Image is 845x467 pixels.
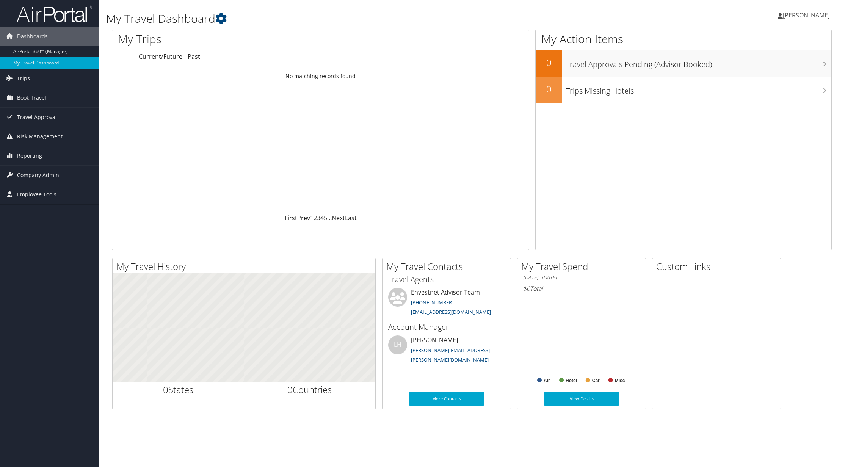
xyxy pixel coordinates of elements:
a: 0Trips Missing Hotels [536,77,832,103]
a: Next [332,214,345,222]
h3: Travel Approvals Pending (Advisor Booked) [566,55,832,70]
h2: 0 [536,83,562,96]
h2: My Travel History [116,260,375,273]
a: 1 [310,214,314,222]
a: Current/Future [139,52,182,61]
td: No matching records found [112,69,529,83]
text: Air [544,378,550,383]
span: Book Travel [17,88,46,107]
h6: [DATE] - [DATE] [523,274,640,281]
a: View Details [544,392,619,406]
a: First [285,214,297,222]
span: 0 [287,383,293,396]
h2: Custom Links [656,260,781,273]
h1: My Action Items [536,31,832,47]
a: More Contacts [409,392,484,406]
text: Hotel [566,378,577,383]
span: Reporting [17,146,42,165]
a: 3 [317,214,320,222]
span: Risk Management [17,127,63,146]
h1: My Travel Dashboard [106,11,594,27]
span: Dashboards [17,27,48,46]
a: Prev [297,214,310,222]
a: 0Travel Approvals Pending (Advisor Booked) [536,50,832,77]
h3: Account Manager [388,322,505,332]
h2: My Travel Spend [521,260,646,273]
a: 4 [320,214,324,222]
img: airportal-logo.png [17,5,92,23]
h2: 0 [536,56,562,69]
span: Employee Tools [17,185,56,204]
h3: Travel Agents [388,274,505,285]
span: Travel Approval [17,108,57,127]
text: Misc [615,378,625,383]
span: … [327,214,332,222]
a: 5 [324,214,327,222]
li: Envestnet Advisor Team [384,288,509,319]
li: [PERSON_NAME] [384,335,509,367]
h6: Total [523,284,640,293]
a: 2 [314,214,317,222]
span: [PERSON_NAME] [783,11,830,19]
a: [PERSON_NAME][EMAIL_ADDRESS][PERSON_NAME][DOMAIN_NAME] [411,347,490,364]
a: [EMAIL_ADDRESS][DOMAIN_NAME] [411,309,491,315]
h2: States [118,383,238,396]
text: Car [592,378,600,383]
h2: My Travel Contacts [386,260,511,273]
a: [PERSON_NAME] [778,4,837,27]
div: LH [388,335,407,354]
a: [PHONE_NUMBER] [411,299,453,306]
span: $0 [523,284,530,293]
span: 0 [163,383,168,396]
a: Last [345,214,357,222]
h1: My Trips [118,31,350,47]
h2: Countries [250,383,370,396]
a: Past [188,52,200,61]
h3: Trips Missing Hotels [566,82,832,96]
span: Company Admin [17,166,59,185]
span: Trips [17,69,30,88]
